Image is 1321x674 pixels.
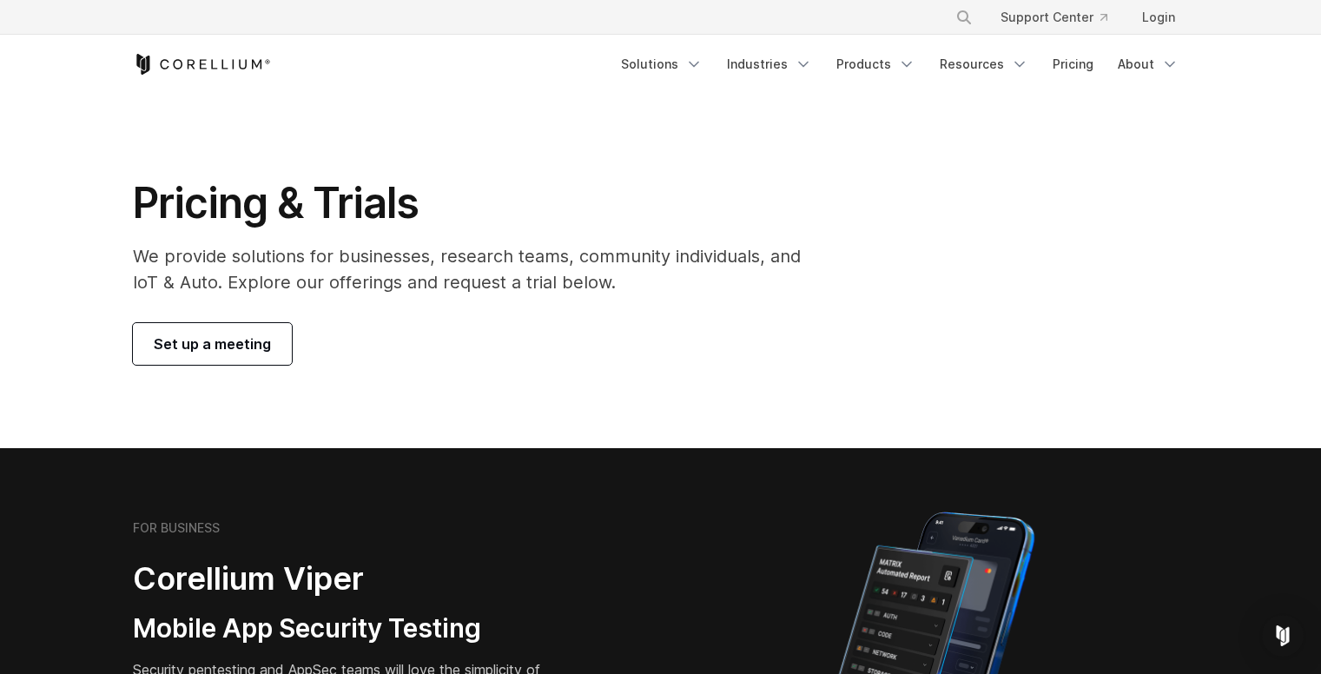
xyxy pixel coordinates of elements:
h3: Mobile App Security Testing [133,612,578,645]
button: Search [948,2,980,33]
a: Login [1128,2,1189,33]
a: Corellium Home [133,54,271,75]
a: Set up a meeting [133,323,292,365]
div: Navigation Menu [935,2,1189,33]
a: Support Center [987,2,1121,33]
a: Industries [717,49,822,80]
a: Resources [929,49,1039,80]
h1: Pricing & Trials [133,177,825,229]
a: About [1107,49,1189,80]
span: Set up a meeting [154,334,271,354]
div: Navigation Menu [611,49,1189,80]
div: Open Intercom Messenger [1262,615,1304,657]
h2: Corellium Viper [133,559,578,598]
a: Pricing [1042,49,1104,80]
a: Products [826,49,926,80]
p: We provide solutions for businesses, research teams, community individuals, and IoT & Auto. Explo... [133,243,825,295]
h6: FOR BUSINESS [133,520,220,536]
a: Solutions [611,49,713,80]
